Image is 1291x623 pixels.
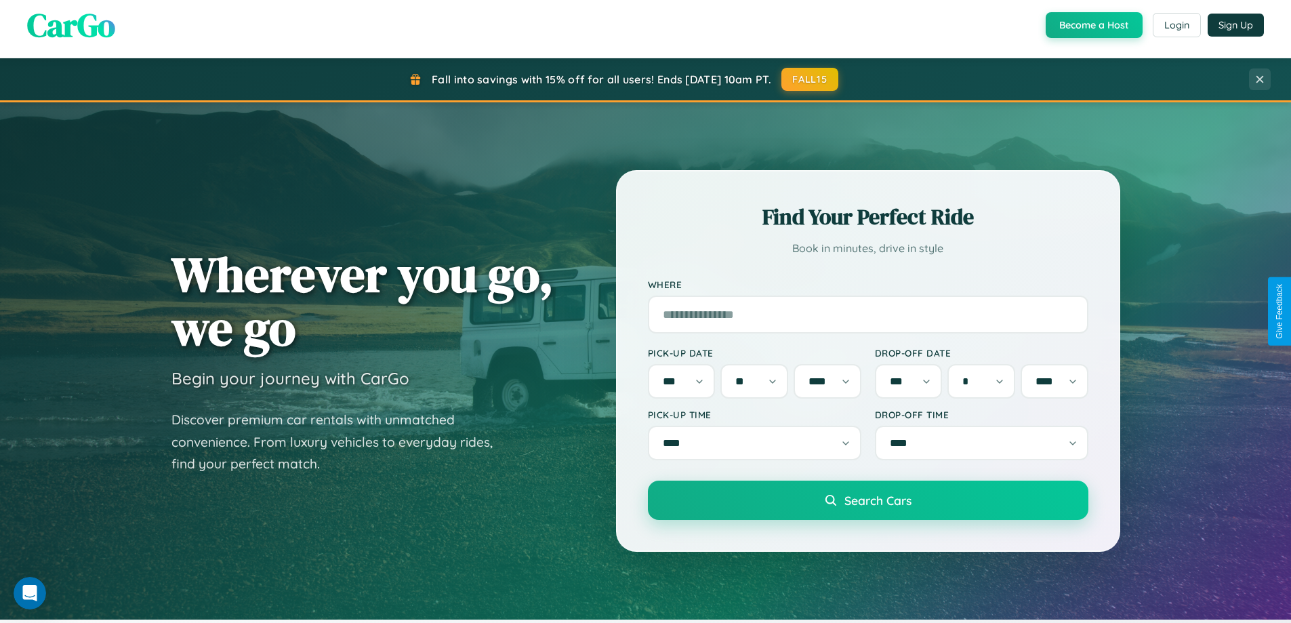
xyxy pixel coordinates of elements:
p: Discover premium car rentals with unmatched convenience. From luxury vehicles to everyday rides, ... [171,409,510,475]
button: Sign Up [1208,14,1264,37]
iframe: Intercom live chat [14,577,46,609]
span: Fall into savings with 15% off for all users! Ends [DATE] 10am PT. [432,73,771,86]
label: Drop-off Date [875,347,1088,359]
button: Become a Host [1046,12,1143,38]
h2: Find Your Perfect Ride [648,202,1088,232]
h3: Begin your journey with CarGo [171,368,409,388]
label: Pick-up Date [648,347,861,359]
span: Search Cars [844,493,911,508]
label: Where [648,279,1088,290]
button: FALL15 [781,68,838,91]
label: Pick-up Time [648,409,861,420]
div: Give Feedback [1275,284,1284,339]
h1: Wherever you go, we go [171,247,554,355]
label: Drop-off Time [875,409,1088,420]
button: Search Cars [648,481,1088,520]
p: Book in minutes, drive in style [648,239,1088,258]
button: Login [1153,13,1201,37]
span: CarGo [27,3,115,47]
